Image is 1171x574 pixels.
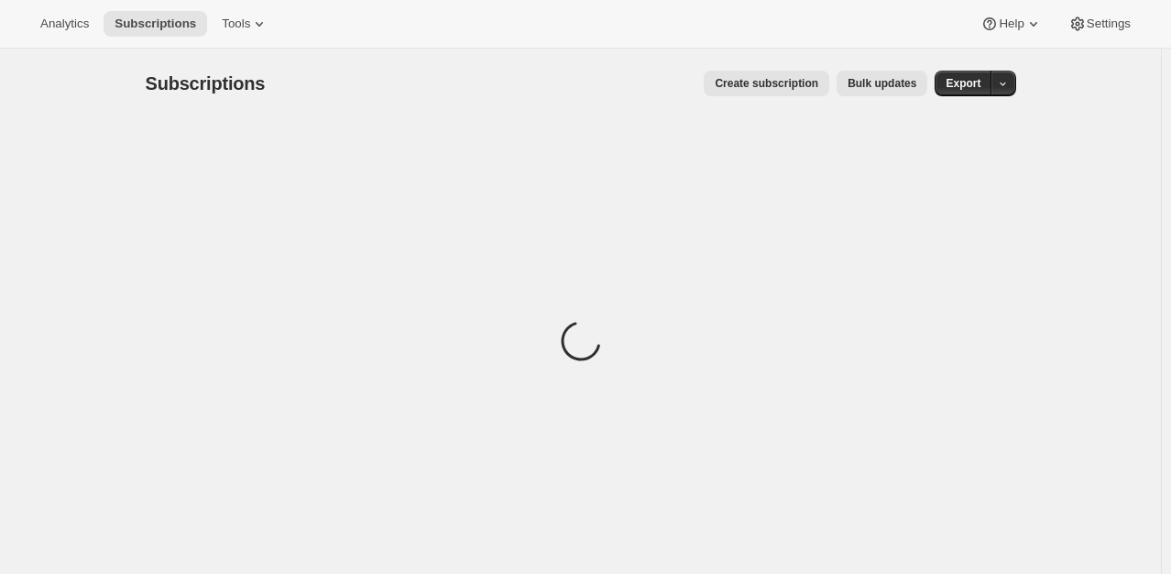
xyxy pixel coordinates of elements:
button: Subscriptions [104,11,207,37]
span: Analytics [40,17,89,31]
span: Subscriptions [115,17,196,31]
span: Bulk updates [848,76,916,91]
span: Settings [1087,17,1131,31]
button: Help [969,11,1053,37]
button: Export [935,71,991,96]
button: Bulk updates [837,71,927,96]
span: Tools [222,17,250,31]
span: Create subscription [715,76,818,91]
span: Help [999,17,1023,31]
button: Settings [1057,11,1142,37]
span: Export [946,76,980,91]
button: Tools [211,11,279,37]
span: Subscriptions [146,73,266,94]
button: Create subscription [704,71,829,96]
button: Analytics [29,11,100,37]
